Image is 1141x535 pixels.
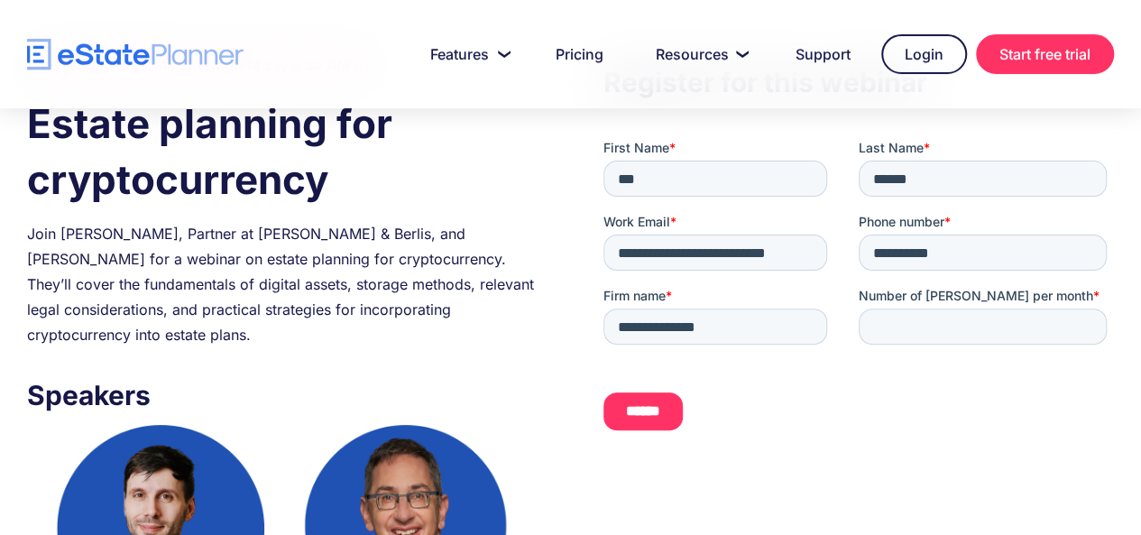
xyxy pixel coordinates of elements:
h3: Speakers [27,374,538,416]
iframe: Form 0 [603,139,1114,445]
a: Support [774,36,872,72]
a: Login [881,34,967,74]
a: Start free trial [976,34,1114,74]
a: Resources [634,36,765,72]
a: home [27,39,244,70]
div: Join [PERSON_NAME], Partner at [PERSON_NAME] & Berlis, and [PERSON_NAME] for a webinar on estate ... [27,221,538,347]
a: Pricing [534,36,625,72]
a: Features [409,36,525,72]
h1: Estate planning for cryptocurrency [27,96,538,208]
